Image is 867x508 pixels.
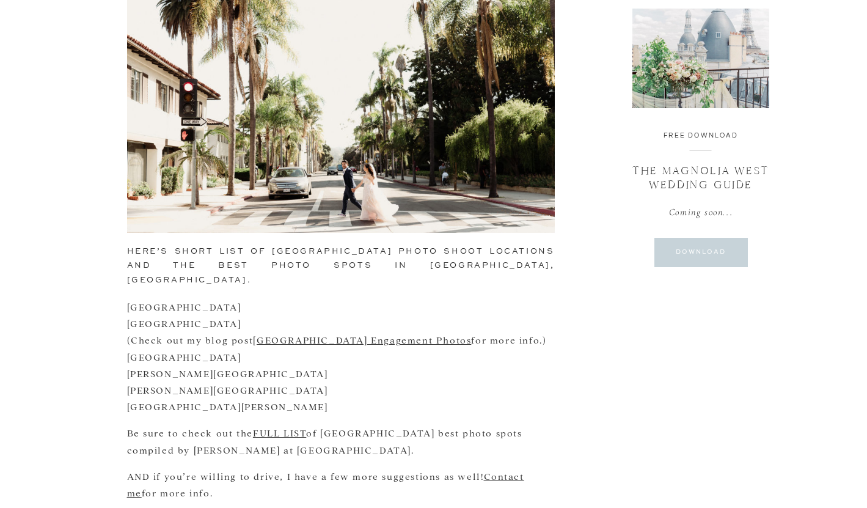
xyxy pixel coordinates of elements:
a: [GEOGRAPHIC_DATA] Engagement Photos [253,334,471,345]
div: DOWNLOAD [645,246,757,257]
h3: Here’s short list of [GEOGRAPHIC_DATA] photo shoot locations and the best photo spots in [GEOGRAP... [127,245,555,287]
a: FULL LIST [253,427,306,438]
div: The magnolia west Wedding guide [627,164,775,193]
p: AND if you’re willing to drive, I have a few more suggestions as well! for more info. [127,468,555,501]
div: FREE DOWNLOAD [641,131,761,145]
div: Coming soon... [637,204,766,243]
a: Contact me [127,470,524,498]
p: Be sure to check out the of [GEOGRAPHIC_DATA] best photo spots compiled by [PERSON_NAME] at [GEOG... [127,424,555,457]
p: [GEOGRAPHIC_DATA] [GEOGRAPHIC_DATA] (Check out my blog post for more info.) [GEOGRAPHIC_DATA] [PE... [127,298,555,414]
